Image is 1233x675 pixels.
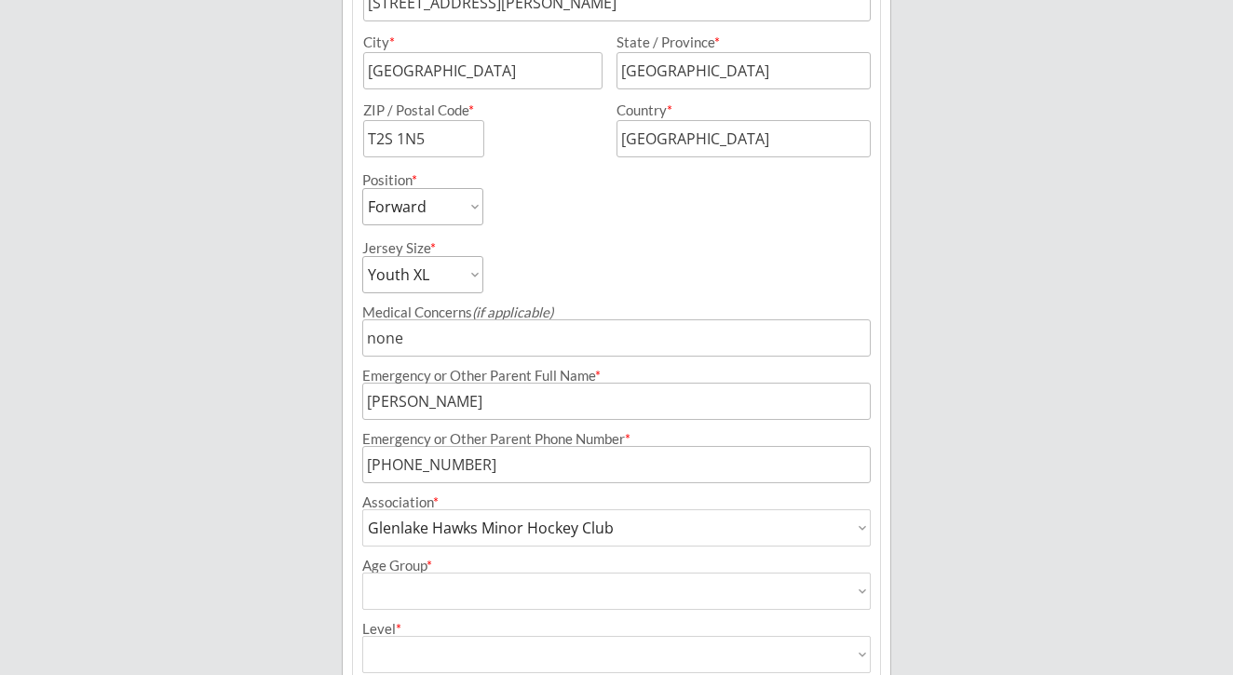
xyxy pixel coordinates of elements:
div: ZIP / Postal Code [363,103,600,117]
div: Country [616,103,848,117]
div: Medical Concerns [362,305,871,319]
div: Jersey Size [362,241,458,255]
div: City [363,35,600,49]
input: Allergies, injuries, etc. [362,319,871,357]
div: Age Group [362,559,871,573]
div: Position [362,173,458,187]
em: (if applicable) [472,304,553,320]
div: Level [362,622,871,636]
div: Association [362,495,871,509]
div: Emergency or Other Parent Phone Number [362,432,871,446]
div: State / Province [616,35,848,49]
div: Emergency or Other Parent Full Name [362,369,871,383]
